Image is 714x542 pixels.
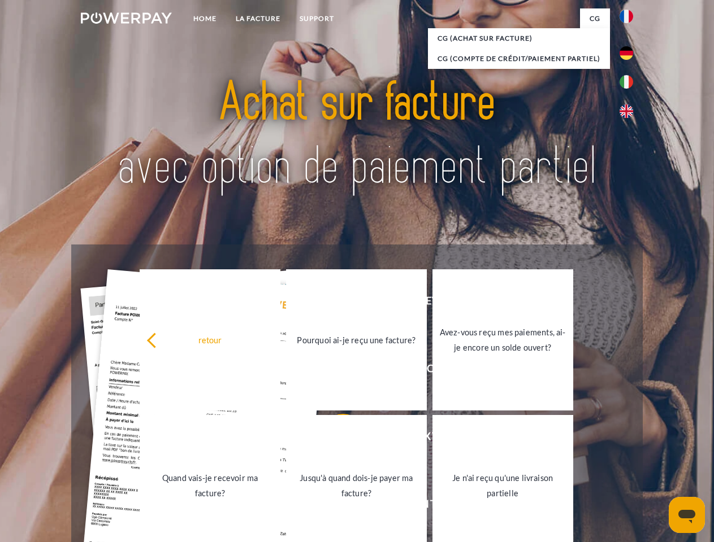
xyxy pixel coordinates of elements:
a: CG [580,8,610,29]
div: Jusqu'à quand dois-je payer ma facture? [293,470,420,501]
img: fr [620,10,633,23]
a: CG (Compte de crédit/paiement partiel) [428,49,610,69]
img: de [620,46,633,60]
a: Home [184,8,226,29]
img: en [620,104,633,118]
a: CG (achat sur facture) [428,28,610,49]
img: it [620,75,633,89]
iframe: Bouton de lancement de la fenêtre de messagerie [669,497,705,533]
a: Support [290,8,344,29]
div: Quand vais-je recevoir ma facture? [146,470,274,501]
div: Pourquoi ai-je reçu une facture? [293,332,420,347]
div: retour [146,332,274,347]
div: Avez-vous reçu mes paiements, ai-je encore un solde ouvert? [439,325,566,355]
img: title-powerpay_fr.svg [108,54,606,216]
a: LA FACTURE [226,8,290,29]
img: logo-powerpay-white.svg [81,12,172,24]
div: Je n'ai reçu qu'une livraison partielle [439,470,566,501]
a: Avez-vous reçu mes paiements, ai-je encore un solde ouvert? [432,269,573,410]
